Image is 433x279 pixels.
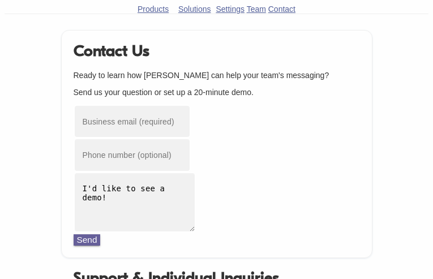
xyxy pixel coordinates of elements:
a: Team [247,5,266,14]
input: Phone number (optional) [74,138,191,171]
a: Solutions [178,5,211,14]
a: Products [138,5,169,14]
h1: Contact Us [74,42,360,60]
p: Ready to learn how [PERSON_NAME] can help your team's messaging? [74,71,360,80]
button: Send [74,234,101,246]
a: Settings [216,5,245,14]
p: Send us your question or set up a 20-minute demo. [74,88,360,97]
a: Contact [268,5,295,14]
input: Business email (required) [74,105,191,138]
textarea: I'd like to see a demo! [74,172,196,233]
